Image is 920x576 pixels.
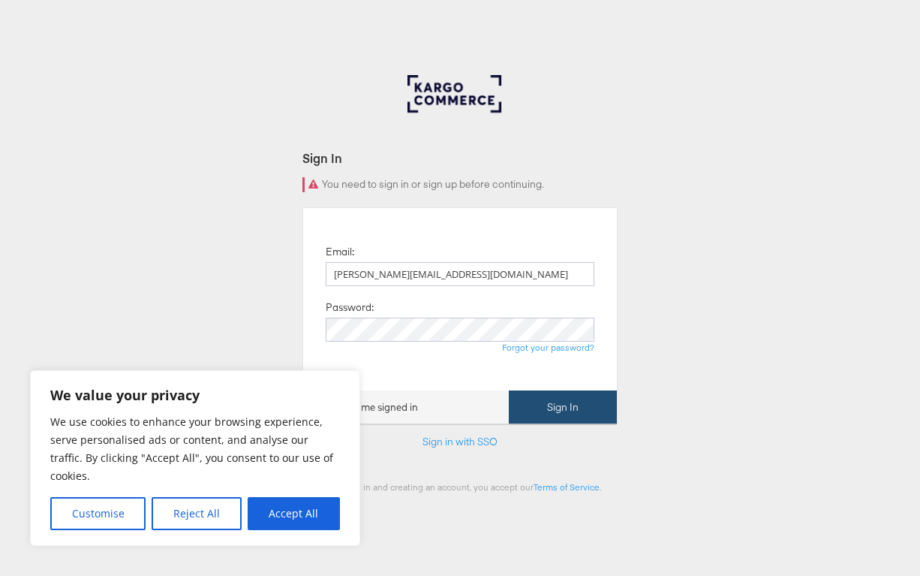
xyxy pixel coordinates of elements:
[50,413,340,485] p: We use cookies to enhance your browsing experience, serve personalised ads or content, and analys...
[30,370,360,546] div: We value your privacy
[302,149,618,167] div: Sign In
[534,481,600,493] a: Terms of Service
[509,391,617,424] button: Sign In
[422,435,498,448] a: Sign in with SSO
[50,386,340,404] p: We value your privacy
[302,177,618,192] div: You need to sign in or sign up before continuing.
[50,497,146,530] button: Customise
[326,300,374,315] label: Password:
[248,497,340,530] button: Accept All
[502,342,594,353] a: Forgot your password?
[326,262,594,286] input: Email
[318,400,418,415] label: Keep me signed in
[152,497,241,530] button: Reject All
[302,481,618,493] div: By signing in and creating an account, you accept our .
[326,245,354,259] label: Email:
